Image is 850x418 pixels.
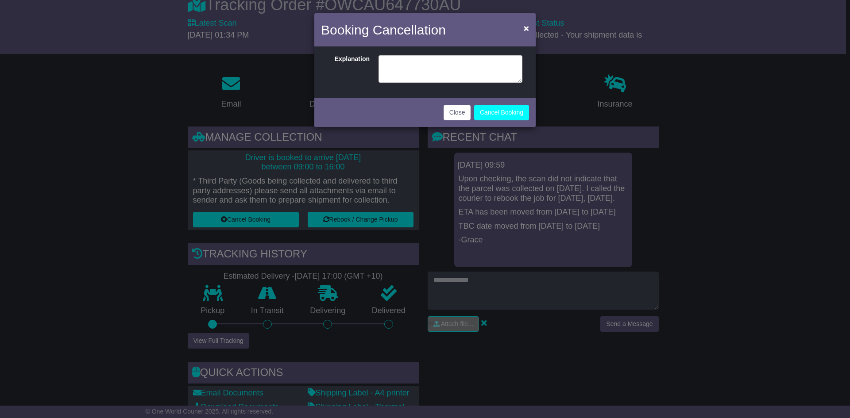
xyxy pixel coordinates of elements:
button: Cancel Booking [474,105,529,120]
h4: Booking Cancellation [321,20,446,40]
button: Close [444,105,471,120]
button: Close [519,19,533,37]
span: × [524,23,529,33]
label: Explanation [323,55,374,81]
